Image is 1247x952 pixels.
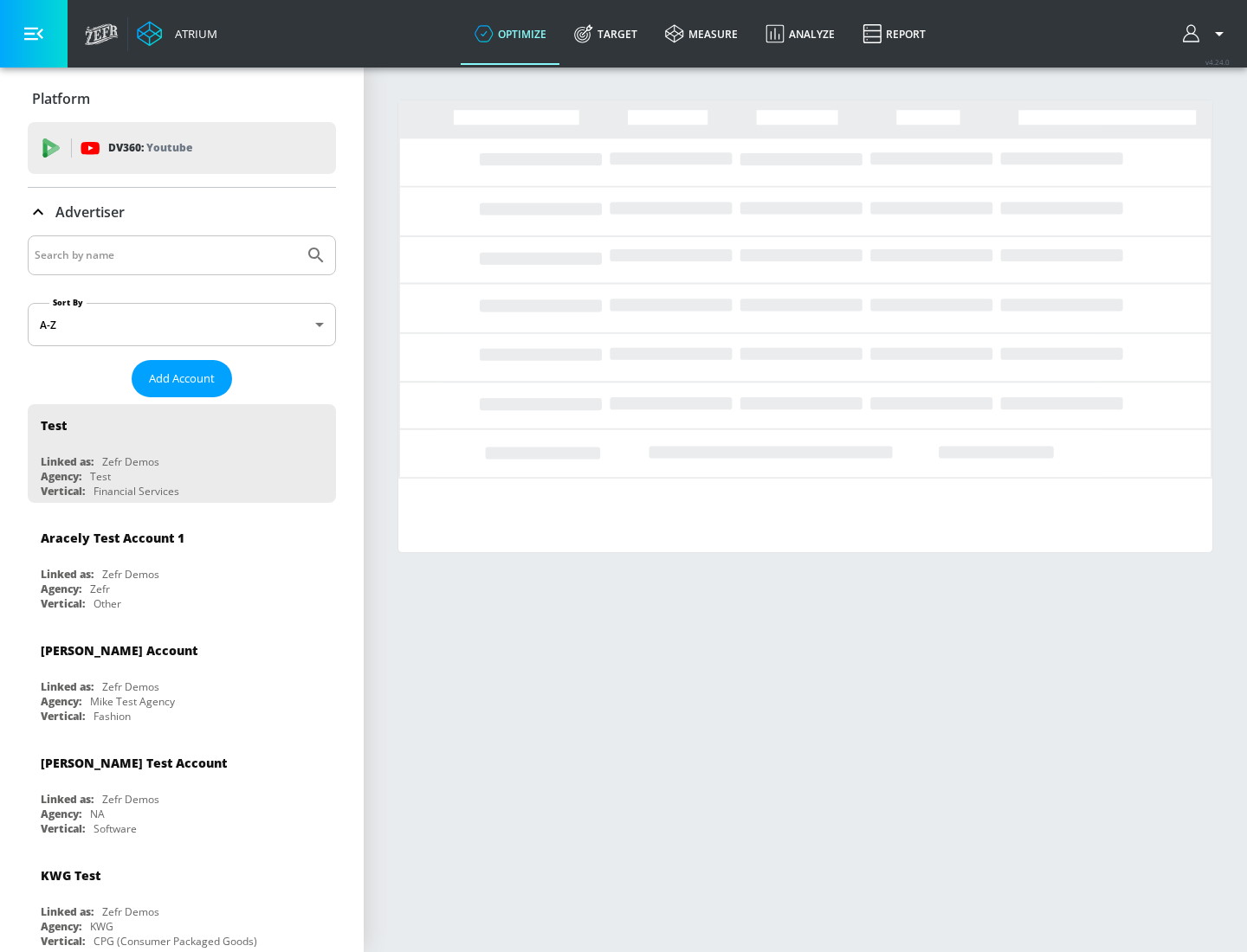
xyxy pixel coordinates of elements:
div: Atrium [168,26,217,42]
div: Aracely Test Account 1Linked as:Zefr DemosAgency:ZefrVertical:Other [28,517,336,615]
div: Vertical: [41,934,85,949]
div: Linked as: [41,904,94,919]
div: Agency: [41,919,81,934]
div: KWG [90,919,113,934]
div: [PERSON_NAME] Test Account [41,755,227,771]
a: Analyze [752,3,849,65]
div: CPG (Consumer Packaged Goods) [94,934,257,949]
div: TestLinked as:Zefr DemosAgency:TestVertical:Financial Services [28,404,336,503]
div: Agency: [41,469,81,484]
div: Zefr Demos [102,792,159,807]
div: Test [41,417,67,434]
div: Linked as: [41,567,94,582]
div: Linked as: [41,679,94,694]
div: Vertical: [41,821,85,836]
button: Add Account [132,360,232,397]
div: [PERSON_NAME] Test AccountLinked as:Zefr DemosAgency:NAVertical:Software [28,742,336,840]
div: Test [90,469,111,484]
div: Linked as: [41,454,94,469]
div: Advertiser [28,188,336,236]
div: Zefr [90,582,110,596]
p: Platform [32,89,90,108]
div: Fashion [94,709,131,724]
a: optimize [461,3,560,65]
a: Report [849,3,940,65]
div: Aracely Test Account 1 [41,530,184,546]
div: A-Z [28,303,336,346]
div: Zefr Demos [102,567,159,582]
div: Zefr Demos [102,679,159,694]
div: Linked as: [41,792,94,807]
a: Target [560,3,651,65]
div: Zefr Demos [102,454,159,469]
a: measure [651,3,752,65]
div: KWG Test [41,867,100,884]
a: Atrium [137,21,217,47]
div: Vertical: [41,484,85,499]
div: Agency: [41,694,81,709]
span: Add Account [149,369,215,389]
div: Software [94,821,137,836]
p: Advertiser [55,203,125,222]
div: Zefr Demos [102,904,159,919]
div: Agency: [41,807,81,821]
div: Vertical: [41,709,85,724]
div: Agency: [41,582,81,596]
div: Financial Services [94,484,179,499]
p: DV360: [108,138,192,158]
div: [PERSON_NAME] AccountLinked as:Zefr DemosAgency:Mike Test AgencyVertical:Fashion [28,629,336,728]
input: Search by name [35,244,297,267]
p: Youtube [146,138,192,157]
div: Other [94,596,121,611]
label: Sort By [49,297,87,308]
div: Mike Test Agency [90,694,175,709]
div: Platform [28,74,336,123]
div: Vertical: [41,596,85,611]
div: [PERSON_NAME] Account [41,642,197,659]
div: NA [90,807,105,821]
div: DV360: Youtube [28,122,336,174]
span: v 4.24.0 [1205,57,1230,67]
